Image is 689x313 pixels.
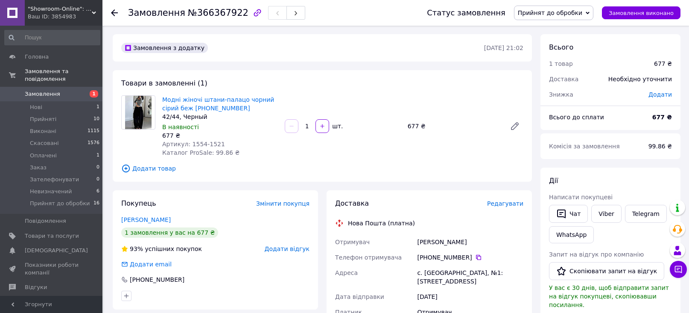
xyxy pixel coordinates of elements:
[28,13,102,21] div: Ваш ID: 3854983
[335,293,384,300] span: Дата відправки
[121,245,202,253] div: успішних покупок
[25,53,49,61] span: Головна
[96,176,99,183] span: 0
[88,139,99,147] span: 1576
[549,194,613,201] span: Написати покупцеві
[335,269,358,276] span: Адреса
[549,284,669,308] span: У вас є 30 днів, щоб відправити запит на відгук покупцеві, скопіювавши посилання.
[25,90,60,98] span: Замовлення
[648,91,672,98] span: Додати
[625,205,667,223] a: Telegram
[335,254,402,261] span: Телефон отримувача
[162,124,199,130] span: В наявності
[130,245,143,252] span: 93%
[162,141,225,148] span: Артикул: 1554-1521
[96,103,99,111] span: 1
[654,59,672,68] div: 677 ₴
[549,91,573,98] span: Знижка
[652,114,672,121] b: 677 ₴
[25,261,79,277] span: Показники роботи компанії
[121,79,207,87] span: Товари в замовленні (1)
[25,232,79,240] span: Товари та послуги
[549,60,573,67] span: 1 товар
[30,127,56,135] span: Виконані
[28,5,92,13] span: "Showroom-Online": Тисячі образів — один клік!
[30,188,72,195] span: Невизначений
[265,245,309,252] span: Додати відгук
[415,289,525,304] div: [DATE]
[549,205,588,223] button: Чат
[188,8,248,18] span: №366367922
[330,122,344,130] div: шт.
[162,112,278,121] div: 42/44, Черный
[549,177,558,185] span: Дії
[120,260,172,269] div: Додати email
[670,261,687,278] button: Чат з покупцем
[549,76,578,83] span: Доставка
[335,239,370,245] span: Отримувач
[111,9,118,17] div: Повернутися назад
[415,234,525,250] div: [PERSON_NAME]
[346,219,417,227] div: Нова Пошта (платна)
[121,199,156,207] span: Покупець
[609,10,674,16] span: Замовлення виконано
[121,164,523,173] span: Додати товар
[4,30,100,45] input: Пошук
[404,120,503,132] div: 677 ₴
[162,96,274,112] a: Модні жіночі штани-палацо чорний сірий беж [PHONE_NUMBER]
[96,164,99,171] span: 0
[128,8,185,18] span: Замовлення
[30,152,57,159] span: Оплачені
[125,96,152,129] img: Модні жіночі штани-палацо чорний сірий беж 42-44 46-48
[93,115,99,123] span: 10
[30,115,56,123] span: Прийняті
[591,205,621,223] a: Viber
[427,9,505,17] div: Статус замовлення
[30,176,79,183] span: Зателефонувати
[484,44,523,51] time: [DATE] 21:02
[602,6,680,19] button: Замовлення виконано
[417,253,523,262] div: [PHONE_NUMBER]
[415,265,525,289] div: с. [GEOGRAPHIC_DATA], №1: [STREET_ADDRESS]
[549,262,664,280] button: Скопіювати запит на відгук
[256,200,309,207] span: Змінити покупця
[162,131,278,140] div: 677 ₴
[335,199,369,207] span: Доставка
[506,118,523,135] a: Редагувати
[549,251,644,258] span: Запит на відгук про компанію
[121,43,208,53] div: Замовлення з додатку
[96,188,99,195] span: 6
[121,227,218,238] div: 1 замовлення у вас на 677 ₴
[549,43,573,51] span: Всього
[25,217,66,225] span: Повідомлення
[30,164,47,171] span: Заказ
[25,283,47,291] span: Відгуки
[129,260,172,269] div: Додати email
[25,247,88,254] span: [DEMOGRAPHIC_DATA]
[30,103,42,111] span: Нові
[88,127,99,135] span: 1115
[162,149,239,156] span: Каталог ProSale: 99.86 ₴
[96,152,99,159] span: 1
[30,200,90,207] span: Прийнят до обробки
[487,200,523,207] span: Редагувати
[129,275,185,284] div: [PHONE_NUMBER]
[648,143,672,150] span: 99.86 ₴
[518,9,582,16] span: Прийнят до обробки
[549,114,604,121] span: Всього до сплати
[121,216,171,223] a: [PERSON_NAME]
[93,200,99,207] span: 16
[90,90,98,97] span: 1
[549,226,594,243] a: WhatsApp
[25,68,102,83] span: Замовлення та повідомлення
[603,70,677,89] div: Необхідно уточнити
[30,139,59,147] span: Скасовані
[549,143,620,150] span: Комісія за замовлення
